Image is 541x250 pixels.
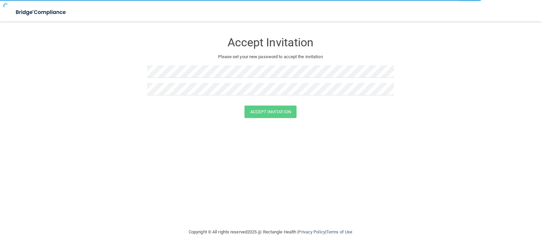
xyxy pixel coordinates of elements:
h3: Accept Invitation [147,36,394,49]
a: Terms of Use [326,229,352,234]
a: Privacy Policy [298,229,325,234]
div: Copyright © All rights reserved 2025 @ Rectangle Health | | [147,221,394,243]
button: Accept Invitation [244,106,297,118]
p: Please set your new password to accept the invitation [152,53,389,61]
img: bridge_compliance_login_screen.278c3ca4.svg [10,5,72,19]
